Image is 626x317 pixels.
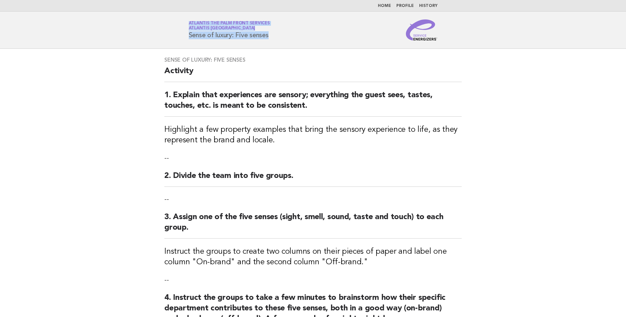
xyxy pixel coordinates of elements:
a: Profile [396,4,414,8]
a: Atlantis The Palm Front ServicesAtlantis [GEOGRAPHIC_DATA] [189,21,270,30]
p: -- [164,275,462,285]
p: -- [164,154,462,163]
a: Home [378,4,391,8]
h2: 1. Explain that experiences are sensory; everything the guest sees, tastes, touches, etc. is mean... [164,90,462,117]
h2: 3. Assign one of the five senses (sight, smell, sound, taste and touch) to each group. [164,212,462,239]
img: Service Energizers [406,19,438,41]
h3: Sense of luxury: Five senses [164,57,462,63]
h2: Activity [164,66,462,82]
h3: Highlight a few property examples that bring the sensory experience to life, as they represent th... [164,125,462,146]
a: History [419,4,438,8]
h3: Instruct the groups to create two columns on their pieces of paper and label one column "On-brand... [164,246,462,268]
span: Atlantis [GEOGRAPHIC_DATA] [189,26,255,31]
h1: Sense of luxury: Five senses [189,21,270,39]
p: -- [164,195,462,204]
h2: 2. Divide the team into five groups. [164,171,462,187]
